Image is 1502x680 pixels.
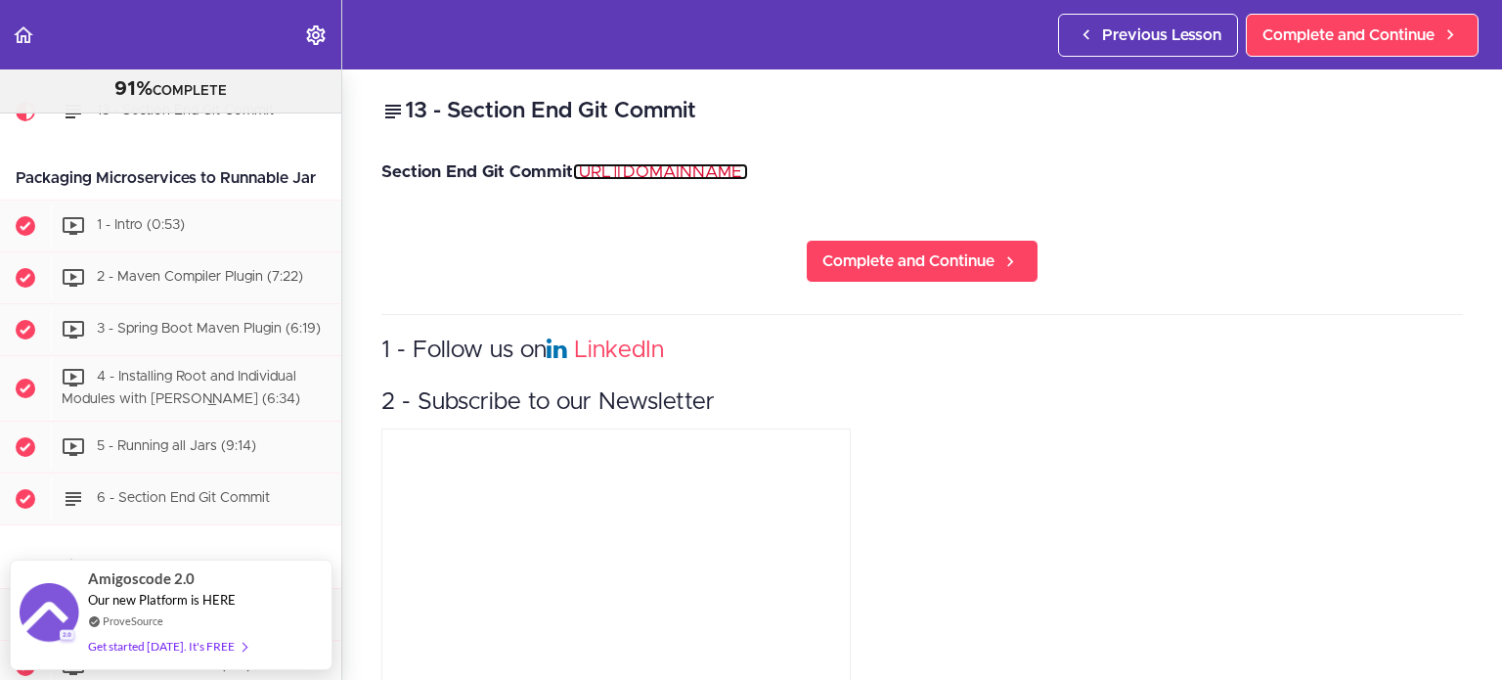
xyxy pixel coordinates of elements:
div: Get started [DATE]. It's FREE [88,635,246,657]
span: Previous Lesson [1102,23,1221,47]
span: 3 - Spring Boot Maven Plugin (6:19) [97,322,321,336]
h3: 1 - Follow us on [381,335,1463,367]
svg: Settings Menu [304,23,328,47]
span: 91% [114,79,153,99]
a: Complete and Continue [806,240,1038,283]
a: LinkedIn [574,339,664,362]
span: 1 - Intro (0:53) [97,218,185,232]
span: 6 - Section End Git Commit [97,491,270,505]
svg: Back to course curriculum [12,23,35,47]
h2: 13 - Section End Git Commit [381,95,1463,128]
a: [URL][DOMAIN_NAME] [573,163,748,180]
span: Our new Platform is HERE [88,592,236,608]
div: COMPLETE [24,77,317,103]
a: Complete and Continue [1246,14,1479,57]
span: Complete and Continue [1262,23,1435,47]
strong: Section End Git Commit [381,163,573,180]
h3: 2 - Subscribe to our Newsletter [381,386,1463,419]
a: Previous Lesson [1058,14,1238,57]
span: 5 - Running all Jars (9:14) [97,439,256,453]
span: 4 - Installing Root and Individual Modules with [PERSON_NAME] (6:34) [62,370,300,406]
img: provesource social proof notification image [20,583,78,647]
span: Complete and Continue [822,249,994,273]
a: ProveSource [103,612,163,629]
span: Amigoscode 2.0 [88,567,195,590]
span: 2 - Maven Compiler Plugin (7:22) [97,270,303,284]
